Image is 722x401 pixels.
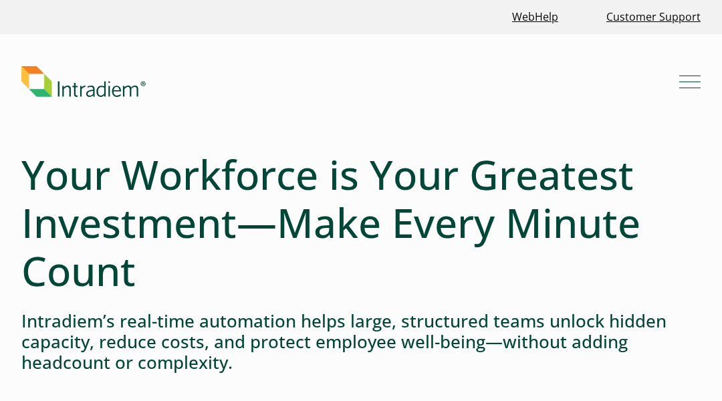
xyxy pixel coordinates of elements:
img: Intradiem [21,66,146,97]
a: Link opens in a new window [507,3,564,31]
h1: Your Workforce is Your Greatest Investment—Make Every Minute Count [21,150,701,295]
button: Mobile Navigation Button [679,71,701,92]
h4: Intradiem’s real-time automation helps large, structured teams unlock hidden capacity, reduce cos... [21,311,701,374]
a: Link to homepage of Intradiem [21,66,679,97]
a: Customer Support [601,3,706,31]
